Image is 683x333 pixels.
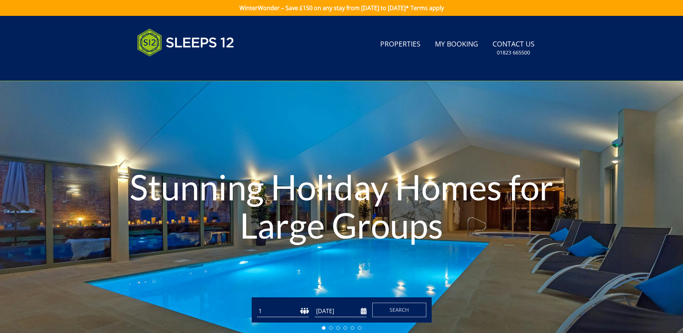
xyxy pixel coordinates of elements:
img: Sleeps 12 [137,25,234,61]
h1: Stunning Holiday Homes for Large Groups [103,154,581,258]
input: Arrival Date [315,305,367,317]
small: 01823 665500 [497,49,530,56]
iframe: Customer reviews powered by Trustpilot [134,65,209,71]
button: Search [372,303,426,317]
span: Search [390,306,409,313]
a: Contact Us01823 665500 [490,36,538,60]
a: Properties [377,36,423,53]
a: My Booking [432,36,481,53]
